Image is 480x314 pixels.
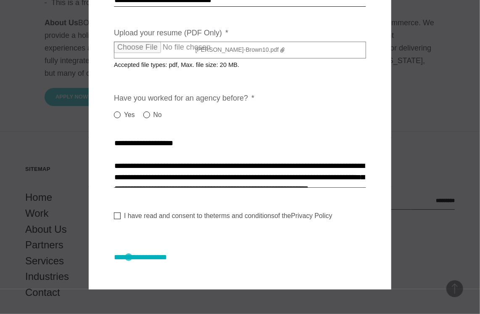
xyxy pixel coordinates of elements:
[114,55,246,68] span: Accepted file types: pdf, Max. file size: 20 MB.
[114,42,366,59] label: [PERSON_NAME]-Brown10.pdf
[143,110,162,120] label: No
[114,110,135,120] label: Yes
[114,212,332,220] label: I have read and consent to the of the
[114,93,254,103] label: Have you worked for an agency before?
[114,28,228,38] label: Upload your resume (PDF Only)
[291,212,332,219] a: Privacy Policy
[214,212,274,219] a: terms and conditions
